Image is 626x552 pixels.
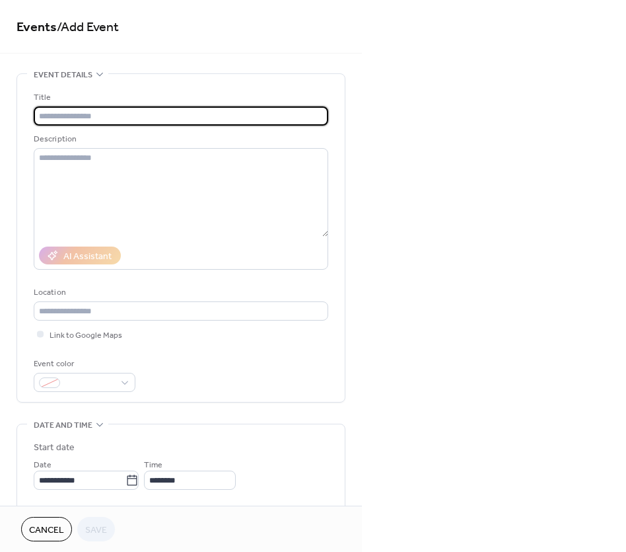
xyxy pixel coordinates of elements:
[21,517,72,541] button: Cancel
[29,524,64,537] span: Cancel
[34,458,52,472] span: Date
[17,15,57,40] a: Events
[34,357,133,371] div: Event color
[34,418,92,432] span: Date and time
[144,458,162,472] span: Time
[34,286,326,299] div: Location
[57,15,119,40] span: / Add Event
[34,441,75,455] div: Start date
[34,68,92,82] span: Event details
[50,329,122,342] span: Link to Google Maps
[34,91,326,104] div: Title
[34,132,326,146] div: Description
